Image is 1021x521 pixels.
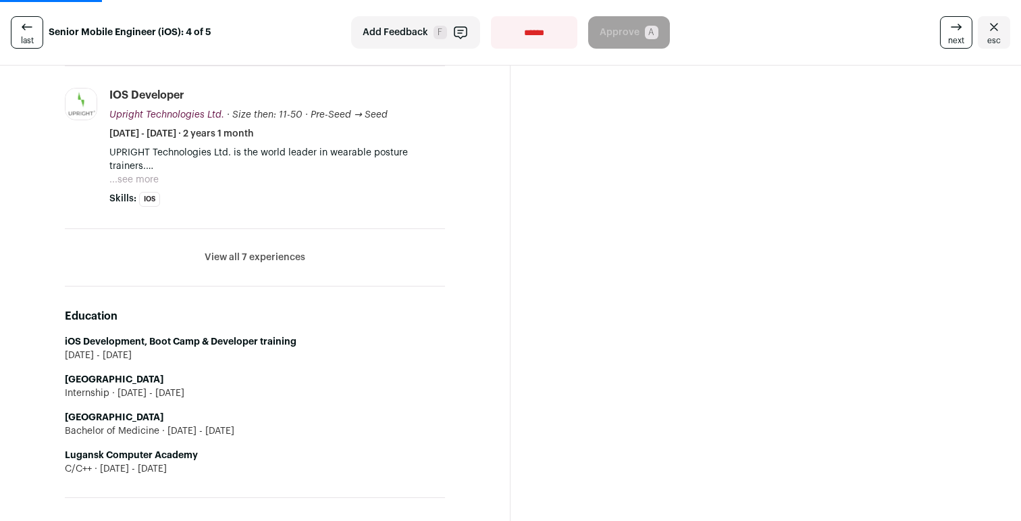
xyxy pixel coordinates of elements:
[305,108,308,122] span: ·
[987,35,1001,46] span: esc
[434,26,447,39] span: F
[351,16,480,49] button: Add Feedback F
[65,424,445,438] div: Bachelor of Medicine
[205,251,305,264] button: View all 7 experiences
[49,26,211,39] strong: Senior Mobile Engineer (iOS): 4 of 5
[21,35,34,46] span: last
[65,451,198,460] strong: Lugansk Computer Academy
[65,308,445,324] h2: Education
[65,387,445,400] div: Internship
[363,26,428,39] span: Add Feedback
[109,173,159,187] button: ...see more
[311,110,388,120] span: Pre-Seed → Seed
[109,387,184,400] span: [DATE] - [DATE]
[978,16,1010,49] a: Close
[109,146,445,173] p: UPRIGHT Technologies Ltd. is the world leader in wearable posture trainers.
[65,462,445,476] div: C/C++
[948,35,964,46] span: next
[109,192,136,205] span: Skills:
[11,16,43,49] a: last
[940,16,972,49] a: next
[109,127,254,141] span: [DATE] - [DATE] · 2 years 1 month
[227,110,303,120] span: · Size then: 11-50
[139,192,160,207] li: iOS
[92,462,167,476] span: [DATE] - [DATE]
[65,349,132,362] span: [DATE] - [DATE]
[65,413,163,422] strong: [GEOGRAPHIC_DATA]
[109,88,184,103] div: iOS Developer
[65,337,296,347] strong: iOS Development, Boot Camp & Developer training
[109,110,224,120] span: Upright Technologies Ltd.
[159,424,234,438] span: [DATE] - [DATE]
[65,375,163,384] strong: [GEOGRAPHIC_DATA]
[66,89,97,120] img: 501cc6c1ba21192727857754e478a48a39cd073d75ce868c7554ad823f9fdfb6.jpg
